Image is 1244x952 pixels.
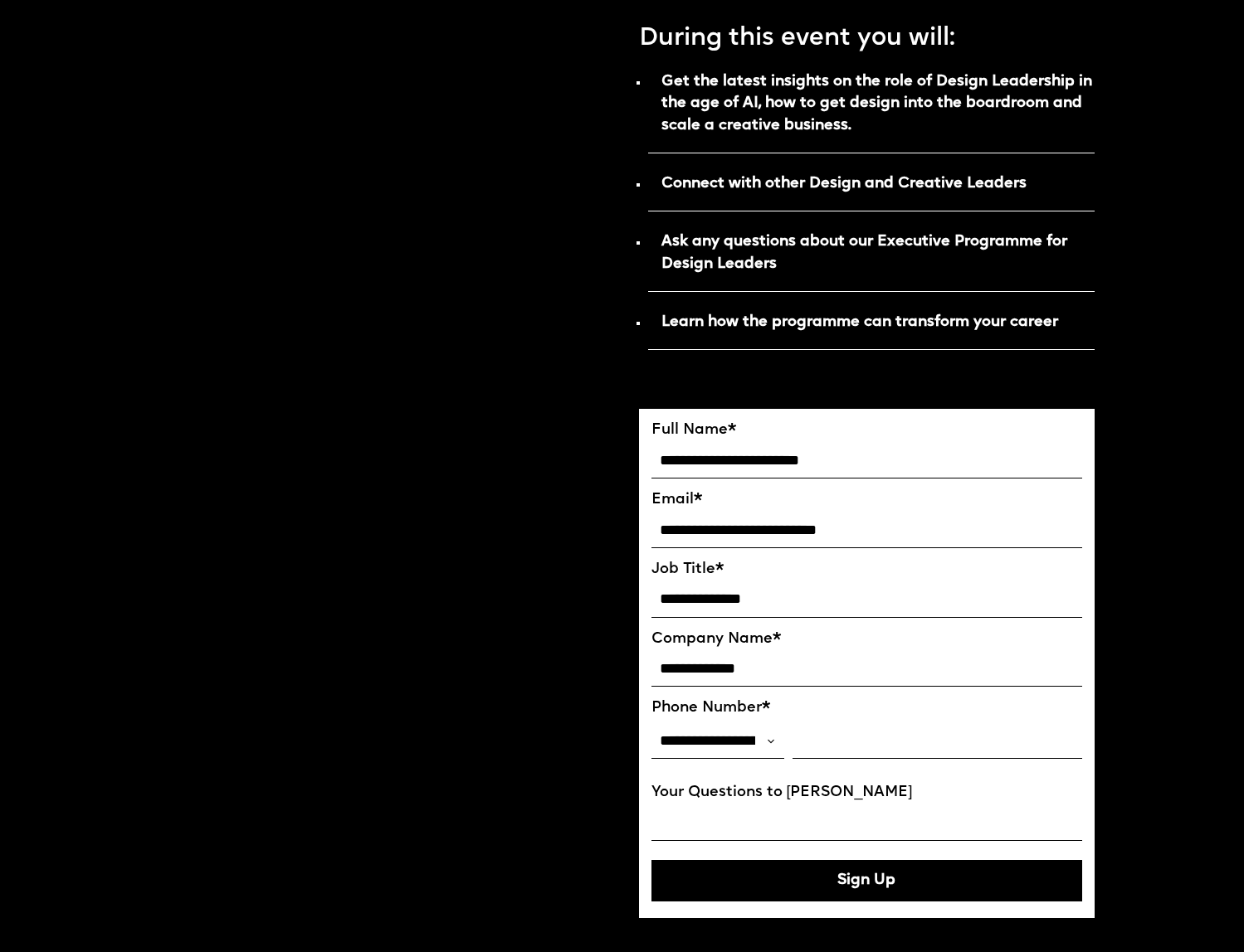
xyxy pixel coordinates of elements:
[651,421,1083,440] label: Full Name
[661,315,1058,329] strong: Learn how the programme can transform your career
[661,235,1067,271] strong: Ask any questions about our Executive Programme for Design Leaders
[639,12,1095,58] p: During this event you will:
[651,630,1083,648] label: Company Name
[661,177,1027,191] strong: Connect with other Design and Creative Leaders
[651,860,1083,901] button: Sign Up
[651,561,1083,579] label: Job Title
[651,699,1083,717] label: Phone Number
[651,784,1083,802] label: Your Questions to [PERSON_NAME]
[661,75,1092,134] strong: Get the latest insights on the role of Design Leadership in the age of AI, how to get design into...
[651,491,1083,509] label: Email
